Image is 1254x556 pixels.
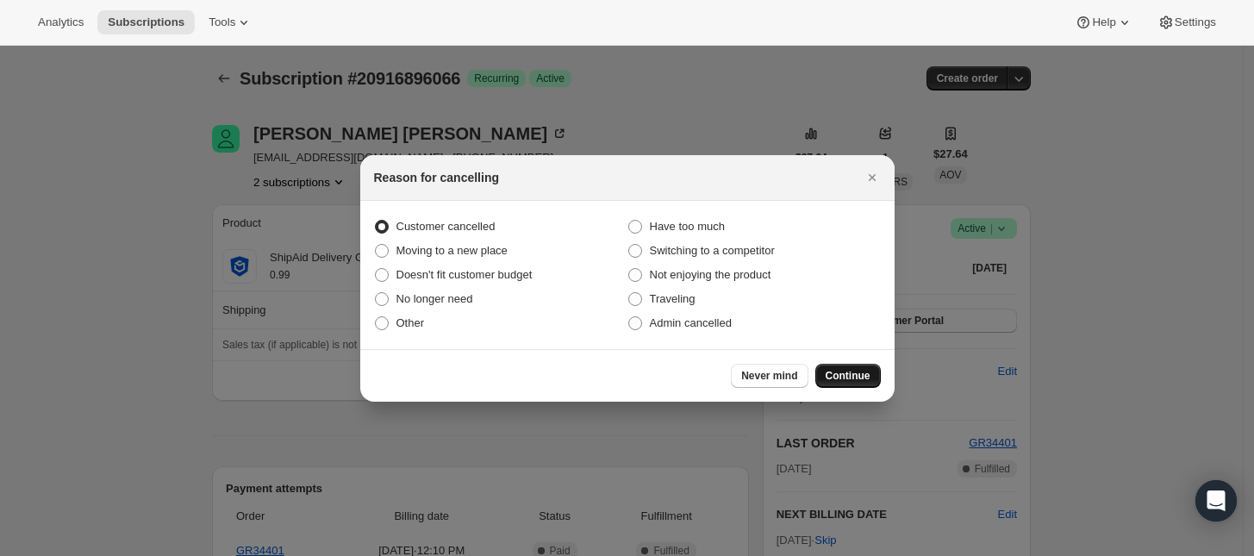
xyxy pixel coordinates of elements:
[815,364,881,388] button: Continue
[650,244,775,257] span: Switching to a competitor
[826,369,870,383] span: Continue
[209,16,235,29] span: Tools
[650,292,696,305] span: Traveling
[650,268,771,281] span: Not enjoying the product
[374,169,499,186] h2: Reason for cancelling
[198,10,263,34] button: Tools
[38,16,84,29] span: Analytics
[741,369,797,383] span: Never mind
[97,10,195,34] button: Subscriptions
[1147,10,1226,34] button: Settings
[1064,10,1143,34] button: Help
[1092,16,1115,29] span: Help
[396,292,473,305] span: No longer need
[396,244,508,257] span: Moving to a new place
[860,166,884,190] button: Close
[108,16,184,29] span: Subscriptions
[396,268,533,281] span: Doesn't fit customer budget
[731,364,808,388] button: Never mind
[650,220,725,233] span: Have too much
[650,316,732,329] span: Admin cancelled
[28,10,94,34] button: Analytics
[396,220,496,233] span: Customer cancelled
[396,316,425,329] span: Other
[1195,480,1237,522] div: Open Intercom Messenger
[1175,16,1216,29] span: Settings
